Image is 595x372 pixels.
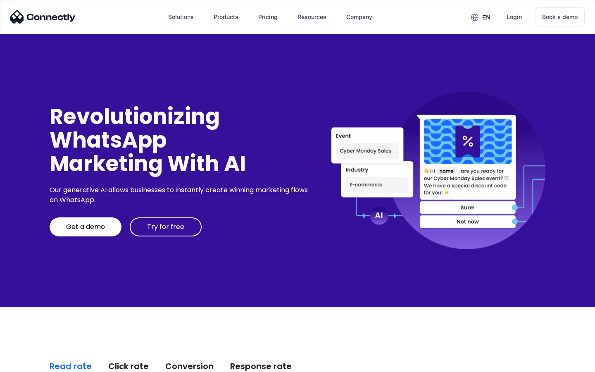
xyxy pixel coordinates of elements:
img: Connectly Logo [10,10,76,24]
a: Pricing [252,7,284,27]
div: Our generative AI allows businesses to instantly create winning marketing flows on WhatsApp. [50,185,311,205]
a: Book a demo [535,7,585,26]
div: Resources [297,11,326,23]
div: Company [346,11,372,23]
div: Click rate [108,360,149,372]
div: Try for free [147,223,184,231]
div: Products [214,11,238,23]
div: Conversion [165,360,214,372]
div: Response rate [230,360,292,372]
div: Login [507,11,522,23]
a: Get a demo [50,217,121,236]
div: Revolutionizing WhatsApp Marketing With AI [50,105,311,176]
div: en [482,12,490,23]
div: Pricing [258,11,278,23]
div: Get a demo [66,223,105,231]
a: Try for free [130,217,202,236]
div: Read rate [50,360,92,372]
a: Login [500,7,528,27]
div: Solutions [168,11,194,23]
